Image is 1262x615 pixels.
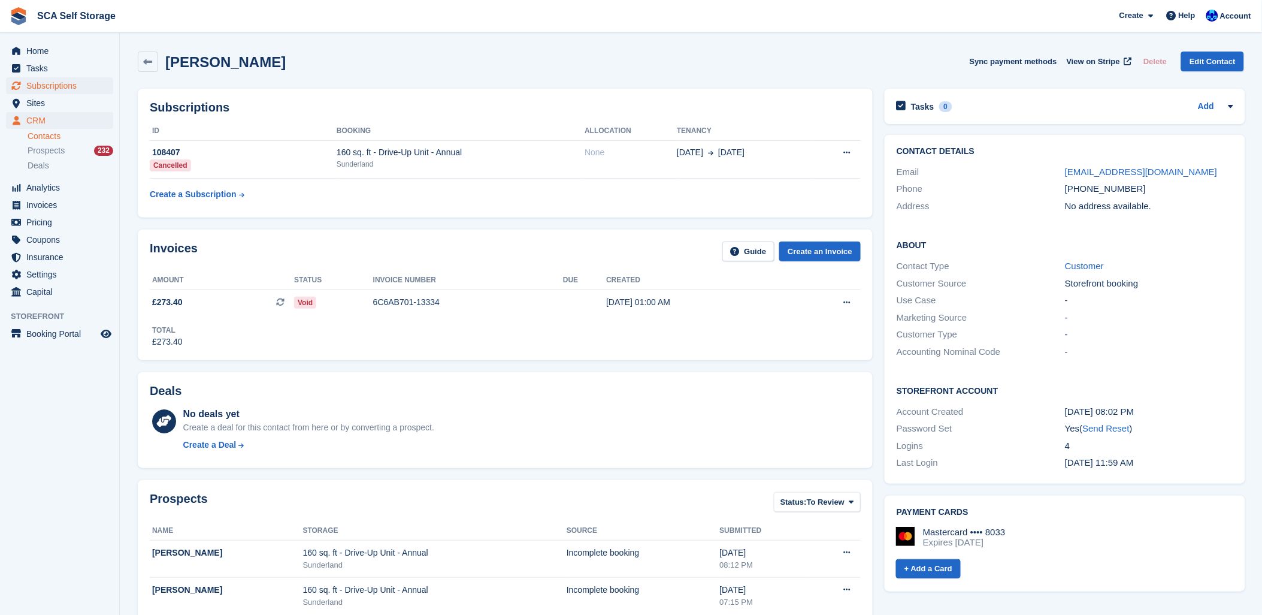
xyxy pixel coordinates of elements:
div: Incomplete booking [567,547,720,559]
a: Deals [28,159,113,172]
div: Sunderland [303,596,567,608]
div: [DATE] 01:00 AM [606,296,789,309]
span: Pricing [26,214,98,231]
th: Source [567,521,720,541]
th: Submitted [720,521,808,541]
span: [DATE] [677,146,703,159]
div: 0 [939,101,953,112]
div: Last Login [897,456,1065,470]
span: CRM [26,112,98,129]
h2: Deals [150,384,181,398]
div: Sunderland [337,159,585,170]
button: Delete [1139,52,1172,71]
span: Void [294,297,316,309]
th: ID [150,122,337,141]
th: Amount [150,271,294,290]
div: Account Created [897,405,1065,419]
a: menu [6,284,113,300]
div: [PERSON_NAME] [152,584,303,596]
span: Deals [28,160,49,171]
span: Subscriptions [26,77,98,94]
a: menu [6,214,113,231]
h2: Invoices [150,242,198,261]
div: No address available. [1065,200,1233,213]
span: Sites [26,95,98,111]
a: menu [6,231,113,248]
img: Kelly Neesham [1206,10,1218,22]
div: [DATE] 08:02 PM [1065,405,1233,419]
a: Contacts [28,131,113,142]
a: menu [6,112,113,129]
div: Email [897,165,1065,179]
div: Storefront booking [1065,277,1233,291]
th: Booking [337,122,585,141]
a: + Add a Card [896,559,961,579]
th: Created [606,271,789,290]
a: Prospects 232 [28,144,113,157]
h2: About [897,239,1233,251]
span: Status: [780,496,807,508]
th: Due [563,271,606,290]
div: Password Set [897,422,1065,436]
div: Mastercard •••• 8033 [923,527,1006,538]
div: [PERSON_NAME] [152,547,303,559]
a: menu [6,43,113,59]
a: Guide [722,242,775,261]
button: Sync payment methods [970,52,1057,71]
th: Status [294,271,373,290]
span: Tasks [26,60,98,77]
div: Total [152,325,183,336]
div: 07:15 PM [720,596,808,608]
a: menu [6,249,113,266]
span: To Review [807,496,845,508]
div: 4 [1065,439,1233,453]
h2: Prospects [150,492,208,514]
h2: Contact Details [897,147,1233,156]
span: £273.40 [152,296,183,309]
div: 160 sq. ft - Drive-Up Unit - Annual [303,584,567,596]
div: Create a Subscription [150,188,237,201]
a: Send Reset [1083,423,1130,433]
div: - [1065,311,1233,325]
div: 232 [94,146,113,156]
th: Tenancy [677,122,811,141]
span: Home [26,43,98,59]
time: 2025-09-24 10:59:31 UTC [1065,457,1134,468]
span: Settings [26,266,98,283]
div: No deals yet [183,407,434,421]
span: Account [1220,10,1251,22]
div: Logins [897,439,1065,453]
a: Customer [1065,261,1104,271]
div: Phone [897,182,1065,196]
button: Status: To Review [774,492,861,512]
div: Expires [DATE] [923,537,1006,548]
span: Help [1179,10,1196,22]
h2: Tasks [911,101,934,112]
span: Create [1119,10,1143,22]
span: Analytics [26,179,98,196]
a: menu [6,266,113,283]
th: Name [150,521,303,541]
div: Use Case [897,294,1065,307]
div: None [585,146,677,159]
div: Address [897,200,1065,213]
div: 08:12 PM [720,559,808,571]
span: Prospects [28,145,65,156]
a: Create a Subscription [150,183,244,206]
div: Sunderland [303,559,567,571]
span: ( ) [1080,423,1133,433]
div: 160 sq. ft - Drive-Up Unit - Annual [337,146,585,159]
a: Add [1198,100,1214,114]
h2: Storefront Account [897,384,1233,396]
div: 160 sq. ft - Drive-Up Unit - Annual [303,547,567,559]
h2: Subscriptions [150,101,861,114]
a: SCA Self Storage [32,6,120,26]
span: Capital [26,284,98,300]
div: 108407 [150,146,337,159]
span: Coupons [26,231,98,248]
div: Marketing Source [897,311,1065,325]
h2: [PERSON_NAME] [165,54,286,70]
a: Edit Contact [1181,52,1244,71]
div: Cancelled [150,159,191,171]
div: - [1065,294,1233,307]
